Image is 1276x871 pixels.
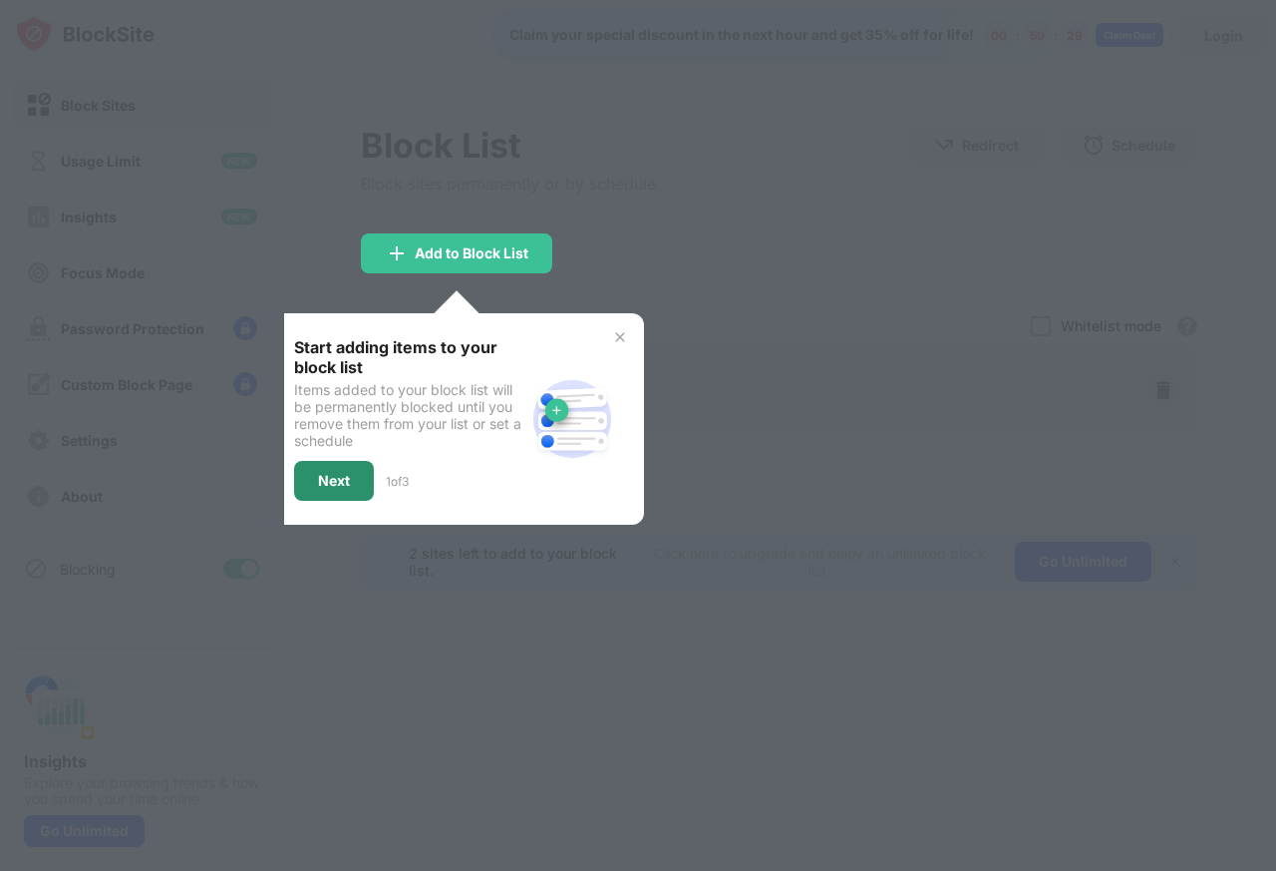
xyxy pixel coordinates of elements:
[415,245,528,261] div: Add to Block List
[294,337,524,377] div: Start adding items to your block list
[524,371,620,467] img: block-site.svg
[294,381,524,449] div: Items added to your block list will be permanently blocked until you remove them from your list o...
[386,474,409,489] div: 1 of 3
[318,473,350,489] div: Next
[612,329,628,345] img: x-button.svg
